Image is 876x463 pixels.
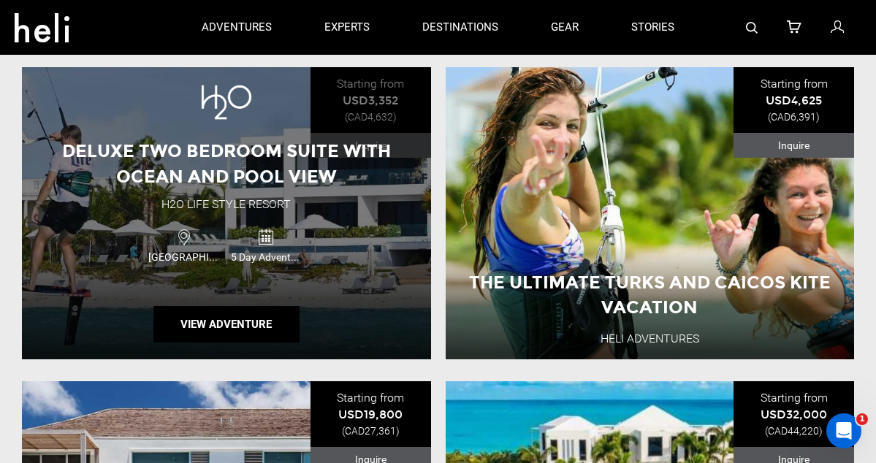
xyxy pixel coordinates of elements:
[324,20,370,35] p: experts
[856,413,868,425] span: 1
[746,22,758,34] img: search-bar-icon.svg
[227,250,308,264] span: 5 Day Adventure
[197,73,256,131] img: images
[202,20,272,35] p: adventures
[826,413,861,448] iframe: Intercom live chat
[422,20,498,35] p: destinations
[62,140,391,186] span: Deluxe Two Bedroom Suite with Ocean and Pool View
[145,250,226,264] span: [GEOGRAPHIC_DATA]
[161,196,291,213] div: H2O Life Style Resort
[153,306,300,343] button: View Adventure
